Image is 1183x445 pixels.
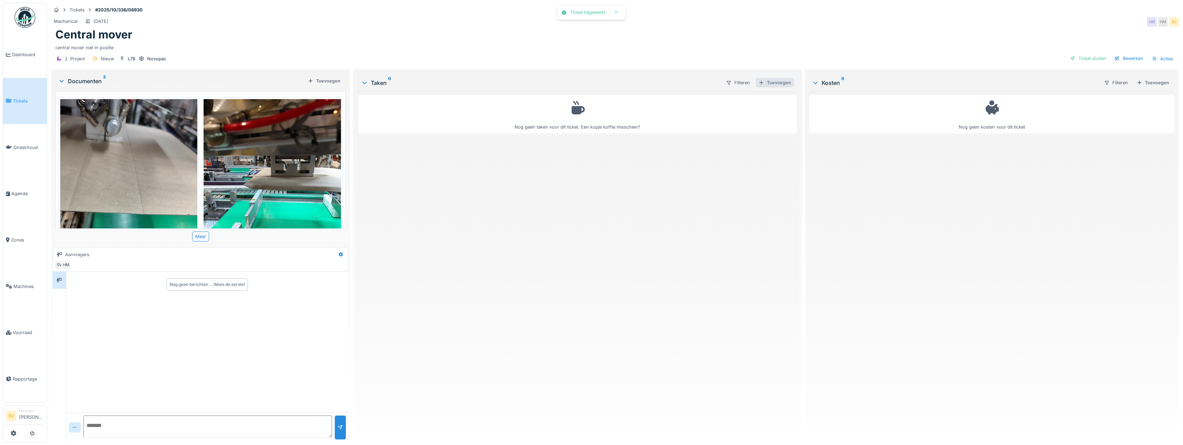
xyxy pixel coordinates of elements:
sup: 2 [103,77,106,85]
div: Toevoegen [305,76,343,86]
div: central mover niet in positie [55,42,1175,51]
div: SV [54,260,64,270]
img: Badge_color-CXgf-gQk.svg [15,7,35,28]
div: Bewerken [1112,54,1146,63]
div: Novopac [147,55,166,62]
div: Nieuw [101,55,114,62]
div: Aanvragers [65,251,89,258]
a: Onderhoud [3,124,47,171]
a: Voorraad [3,309,47,356]
a: Zones [3,217,47,263]
li: [PERSON_NAME] [19,408,44,423]
a: Dashboard [3,32,47,78]
li: SV [6,411,16,421]
div: Filteren [723,78,753,88]
div: Manager [19,408,44,413]
div: Tickets [70,7,84,13]
sup: 0 [841,79,844,87]
a: Rapportage [3,356,47,402]
strong: #2025/10/336/06930 [92,7,145,13]
div: Nog geen berichten … Wees de eerste! [170,281,245,288]
div: Toevoegen [756,78,794,87]
div: HM [1158,17,1168,27]
span: Dashboard [12,51,44,58]
div: Taken [361,79,720,87]
div: 2. Project [65,55,85,62]
a: Tickets [3,78,47,124]
div: Acties [1149,54,1176,64]
div: Ticket bijgewerkt [570,10,606,16]
div: L78 [128,55,135,62]
div: HM [61,260,71,270]
span: Onderhoud [14,144,44,151]
img: appubau8x6g2wcszqzes8l1jhrs5 [204,99,341,282]
div: Meer [192,232,209,242]
span: Zones [11,237,44,243]
sup: 0 [388,79,391,87]
span: Agenda [11,190,44,197]
a: SV Manager[PERSON_NAME] [6,408,44,425]
span: Rapportage [13,376,44,382]
div: HM [1147,17,1157,27]
a: Machines [3,263,47,309]
div: Nog geen kosten voor dit ticket [814,98,1170,130]
div: Documenten [58,77,305,85]
img: i0nrd96mbmpf8uek25jv9lux59fo [60,99,197,282]
div: Toevoegen [1134,78,1172,87]
div: SV [1169,17,1179,27]
div: [DATE] [93,18,108,25]
div: Mechanical [54,18,78,25]
h1: Central mover [55,28,132,41]
div: Ticket sluiten [1067,54,1109,63]
span: Tickets [13,98,44,104]
span: Machines [14,283,44,290]
span: Voorraad [13,329,44,336]
div: Nog geen taken voor dit ticket. Een kopje koffie misschien? [363,98,792,130]
div: Kosten [812,79,1098,87]
div: Filteren [1101,78,1131,88]
a: Agenda [3,171,47,217]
